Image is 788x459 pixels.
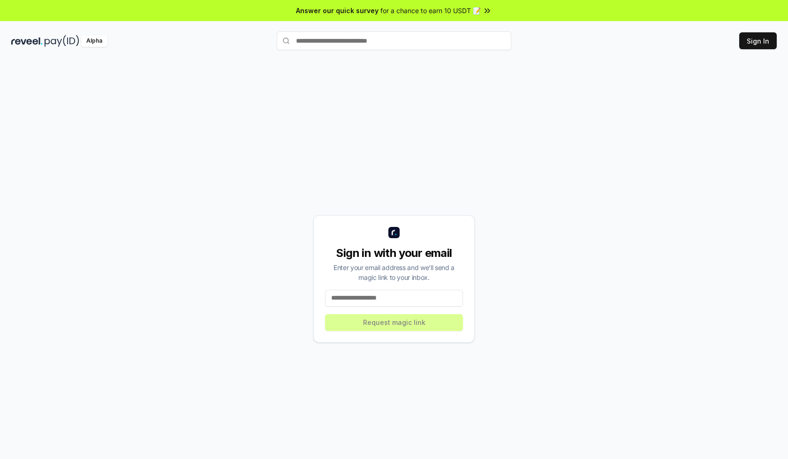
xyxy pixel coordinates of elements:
[11,35,43,47] img: reveel_dark
[325,246,463,261] div: Sign in with your email
[325,263,463,282] div: Enter your email address and we’ll send a magic link to your inbox.
[739,32,777,49] button: Sign In
[296,6,379,15] span: Answer our quick survey
[388,227,400,238] img: logo_small
[45,35,79,47] img: pay_id
[81,35,107,47] div: Alpha
[380,6,481,15] span: for a chance to earn 10 USDT 📝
